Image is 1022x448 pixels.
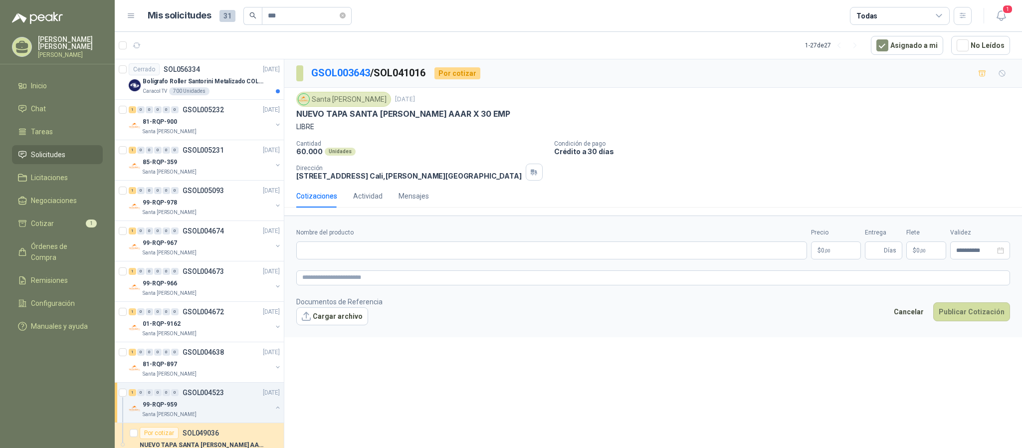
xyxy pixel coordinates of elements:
img: Company Logo [129,160,141,172]
p: GSOL005093 [183,187,224,194]
p: Santa [PERSON_NAME] [143,209,197,217]
p: [DATE] [263,105,280,115]
span: search [249,12,256,19]
div: 0 [171,349,179,356]
a: 1 0 0 0 0 0 GSOL005093[DATE] Company Logo99-RQP-978Santa [PERSON_NAME] [129,185,282,217]
p: [DATE] [395,95,415,104]
div: 700 Unidades [169,87,209,95]
div: 0 [146,389,153,396]
p: 99-RQP-967 [143,238,177,248]
div: 0 [146,227,153,234]
div: 0 [154,349,162,356]
div: 0 [154,106,162,113]
p: [DATE] [263,186,280,196]
a: Chat [12,99,103,118]
p: [STREET_ADDRESS] Cali , [PERSON_NAME][GEOGRAPHIC_DATA] [296,172,522,180]
div: 0 [163,147,170,154]
a: Inicio [12,76,103,95]
p: SOL056334 [164,66,200,73]
div: 1 [129,389,136,396]
label: Nombre del producto [296,228,807,237]
div: 0 [163,268,170,275]
a: Negociaciones [12,191,103,210]
div: 0 [171,227,179,234]
p: Dirección [296,165,522,172]
div: 0 [146,349,153,356]
div: 1 [129,349,136,356]
span: Solicitudes [31,149,65,160]
a: CerradoSOL056334[DATE] Company LogoBolígrafo Roller Santorini Metalizado COLOR MORADO 1logoCaraco... [115,59,284,100]
div: Mensajes [399,191,429,202]
a: 1 0 0 0 0 0 GSOL004672[DATE] Company Logo01-RQP-9162Santa [PERSON_NAME] [129,306,282,338]
div: 0 [146,308,153,315]
div: 0 [154,389,162,396]
span: 1 [86,220,97,227]
label: Validez [950,228,1010,237]
a: Remisiones [12,271,103,290]
p: Condición de pago [554,140,1018,147]
p: Crédito a 30 días [554,147,1018,156]
p: GSOL004523 [183,389,224,396]
p: [PERSON_NAME] [38,52,103,58]
p: Cantidad [296,140,546,147]
p: [DATE] [263,267,280,276]
div: 0 [154,308,162,315]
p: Santa [PERSON_NAME] [143,168,197,176]
div: 0 [137,106,145,113]
a: Cotizar1 [12,214,103,233]
p: [DATE] [263,226,280,236]
p: GSOL005231 [183,147,224,154]
button: Asignado a mi [871,36,943,55]
div: 1 [129,268,136,275]
p: GSOL004674 [183,227,224,234]
p: LIBRE [296,121,1010,132]
a: Órdenes de Compra [12,237,103,267]
span: ,00 [824,248,830,253]
h1: Mis solicitudes [148,8,211,23]
div: 0 [146,106,153,113]
a: Licitaciones [12,168,103,187]
div: 1 [129,308,136,315]
p: Santa [PERSON_NAME] [143,249,197,257]
img: Company Logo [129,120,141,132]
a: 1 0 0 0 0 0 GSOL004674[DATE] Company Logo99-RQP-967Santa [PERSON_NAME] [129,225,282,257]
span: Inicio [31,80,47,91]
span: Negociaciones [31,195,77,206]
p: [DATE] [263,307,280,317]
button: No Leídos [951,36,1010,55]
a: Tareas [12,122,103,141]
span: Chat [31,103,46,114]
img: Company Logo [129,281,141,293]
a: 1 0 0 0 0 0 GSOL005232[DATE] Company Logo81-RQP-900Santa [PERSON_NAME] [129,104,282,136]
p: [DATE] [263,348,280,357]
span: Días [884,242,896,259]
span: Tareas [31,126,53,137]
div: Por cotizar [434,67,480,79]
div: 1 [129,187,136,194]
img: Company Logo [129,79,141,91]
div: Cerrado [129,63,160,75]
p: [DATE] [263,388,280,398]
div: Actividad [353,191,383,202]
span: Cotizar [31,218,54,229]
img: Company Logo [129,201,141,213]
div: 0 [154,227,162,234]
p: Bolígrafo Roller Santorini Metalizado COLOR MORADO 1logo [143,77,267,86]
div: 0 [146,268,153,275]
div: 0 [154,268,162,275]
span: Configuración [31,298,75,309]
div: 0 [171,389,179,396]
div: 0 [137,227,145,234]
label: Precio [811,228,861,237]
a: Configuración [12,294,103,313]
img: Company Logo [129,322,141,334]
div: Por cotizar [140,427,179,439]
button: Cancelar [888,302,929,321]
div: 0 [163,187,170,194]
img: Company Logo [129,362,141,374]
a: 1 0 0 0 0 0 GSOL005231[DATE] Company Logo85-RQP-359Santa [PERSON_NAME] [129,144,282,176]
div: 0 [154,147,162,154]
div: 0 [137,349,145,356]
p: 85-RQP-359 [143,158,177,167]
p: 81-RQP-897 [143,360,177,369]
